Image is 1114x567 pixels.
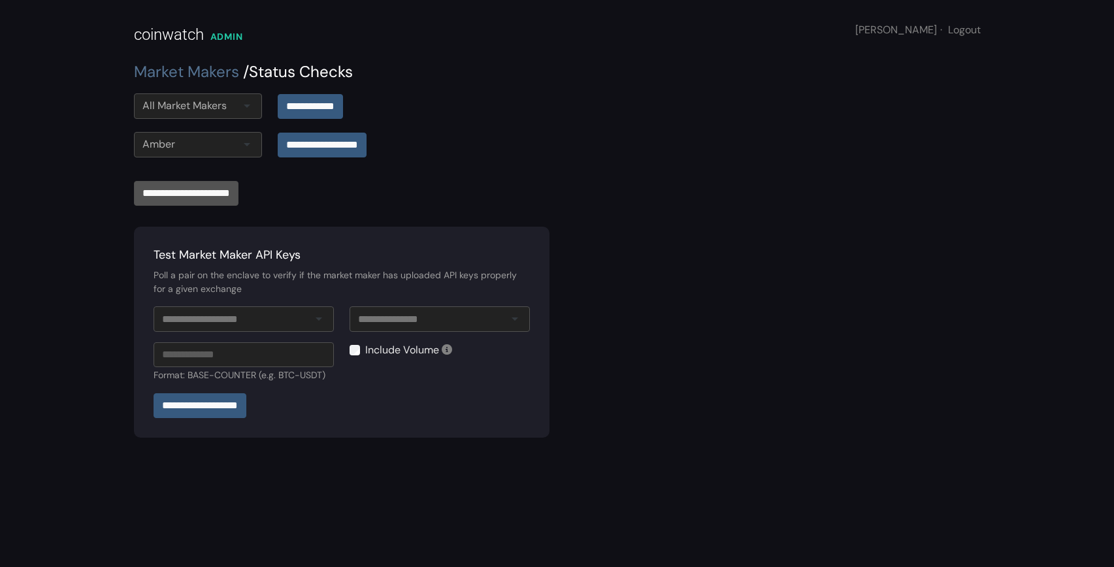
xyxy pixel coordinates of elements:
div: ADMIN [210,30,243,44]
div: coinwatch [134,23,204,46]
div: [PERSON_NAME] [855,22,981,38]
span: · [940,23,942,37]
span: / [243,61,249,82]
small: Format: BASE-COUNTER (e.g. BTC-USDT) [154,369,325,381]
div: Status Checks [134,60,981,84]
div: Test Market Maker API Keys [154,246,530,264]
a: Market Makers [134,61,239,82]
a: Logout [948,23,981,37]
div: All Market Makers [142,98,227,114]
label: Include Volume [365,342,439,358]
div: Poll a pair on the enclave to verify if the market maker has uploaded API keys properly for a giv... [154,268,530,296]
div: Amber [142,137,175,152]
